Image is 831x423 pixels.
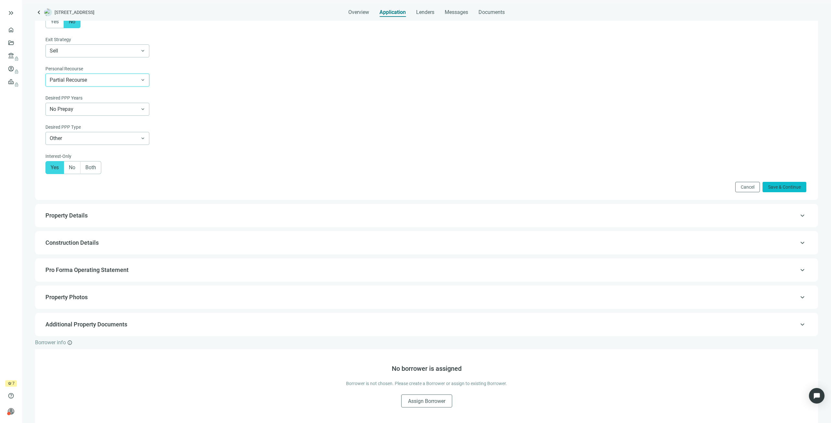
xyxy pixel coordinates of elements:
[392,365,462,372] span: No borrower is assigned
[85,164,96,170] span: Both
[379,9,406,16] span: Application
[45,321,127,328] span: Additional Property Documents
[45,239,99,246] span: Construction Details
[8,382,12,385] span: crown
[12,380,15,387] span: 7
[346,380,507,387] span: Borrower is not chosen. Please create a Borrower or assign to existing Borrower.
[50,103,145,115] span: No Prepay
[45,153,71,160] span: Interest-Only
[401,394,452,407] button: Assign Borrower
[44,8,52,16] img: deal-logo
[55,9,94,16] span: [STREET_ADDRESS]
[51,164,59,170] span: Yes
[348,9,369,16] span: Overview
[7,9,15,17] button: keyboard_double_arrow_right
[50,74,145,86] span: Partial Recourse
[768,184,801,190] span: Save & Continue
[69,164,75,170] span: No
[809,388,825,404] div: Open Intercom Messenger
[735,182,760,192] button: Cancel
[45,36,71,43] span: Exit Strategy
[45,266,129,273] span: Pro Forma Operating Statement
[50,45,145,57] span: Sell
[35,8,43,16] a: keyboard_arrow_left
[763,182,806,192] button: Save & Continue
[45,123,81,131] span: Desired PPP Type
[741,184,754,190] span: Cancel
[51,18,59,25] span: Yes
[478,9,505,16] span: Documents
[445,9,468,15] span: Messages
[8,408,14,415] span: person
[45,212,88,219] span: Property Details
[408,398,445,404] span: Assign Borrower
[416,9,434,16] span: Lenders
[45,65,83,72] span: Personal Recourse
[45,94,82,101] span: Desired PPP Years
[8,393,14,399] span: help
[35,339,66,346] span: Borrower info
[45,294,88,300] span: Property Photos
[67,340,72,345] span: info
[50,132,145,145] span: Other
[69,18,75,25] span: No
